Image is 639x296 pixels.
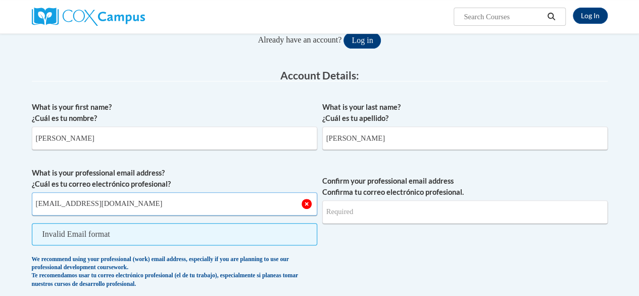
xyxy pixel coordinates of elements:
[343,32,381,49] button: Log in
[280,69,359,81] span: Account Details:
[32,102,317,124] label: What is your first name? ¿Cuál es tu nombre?
[32,256,317,289] div: We recommend using your professional (work) email address, especially if you are planning to use ...
[258,35,342,44] span: Already have an account?
[32,8,145,26] img: Cox Campus
[32,192,317,216] input: Metadata input
[573,8,608,24] a: Log In
[322,102,608,124] label: What is your last name? ¿Cuál es tu apellido?
[322,126,608,150] input: Metadata input
[322,200,608,224] input: Required
[32,167,317,190] label: What is your professional email address? ¿Cuál es tu correo electrónico profesional?
[463,11,544,23] input: Search Courses
[544,11,559,23] button: Search
[32,126,317,150] input: Metadata input
[32,223,317,245] span: Invalid Email format
[322,176,608,198] label: Confirm your professional email address Confirma tu correo electrónico profesional.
